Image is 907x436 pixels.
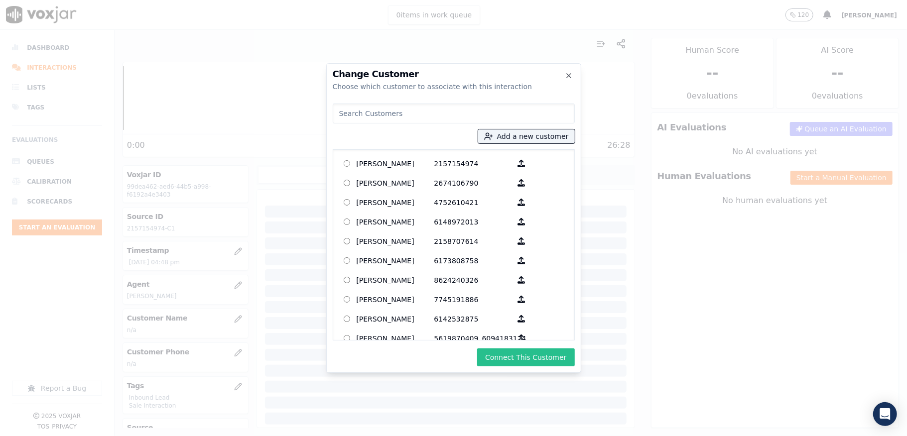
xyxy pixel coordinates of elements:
[344,296,350,303] input: [PERSON_NAME] 7745191886
[344,218,350,225] input: [PERSON_NAME] 6148972013
[512,272,531,288] button: [PERSON_NAME] 8624240326
[357,156,434,171] p: [PERSON_NAME]
[512,214,531,229] button: [PERSON_NAME] 6148972013
[873,402,897,426] div: Open Intercom Messenger
[344,335,350,341] input: [PERSON_NAME] 5619870409_6094183124
[512,156,531,171] button: [PERSON_NAME] 2157154974
[357,233,434,249] p: [PERSON_NAME]
[344,257,350,264] input: [PERSON_NAME] 6173808758
[434,195,512,210] p: 4752610421
[512,253,531,268] button: [PERSON_NAME] 6173808758
[357,253,434,268] p: [PERSON_NAME]
[344,238,350,244] input: [PERSON_NAME] 2158707614
[434,292,512,307] p: 7745191886
[512,292,531,307] button: [PERSON_NAME] 7745191886
[512,195,531,210] button: [PERSON_NAME] 4752610421
[434,253,512,268] p: 6173808758
[512,311,531,327] button: [PERSON_NAME] 6142532875
[357,292,434,307] p: [PERSON_NAME]
[434,156,512,171] p: 2157154974
[434,233,512,249] p: 2158707614
[357,175,434,191] p: [PERSON_NAME]
[478,129,575,143] button: Add a new customer
[357,272,434,288] p: [PERSON_NAME]
[357,195,434,210] p: [PERSON_NAME]
[333,82,575,92] div: Choose which customer to associate with this interaction
[512,330,531,346] button: [PERSON_NAME] 5619870409_6094183124
[434,330,512,346] p: 5619870409_6094183124
[333,70,575,79] h2: Change Customer
[357,330,434,346] p: [PERSON_NAME]
[477,348,574,366] button: Connect This Customer
[434,272,512,288] p: 8624240326
[344,316,350,322] input: [PERSON_NAME] 6142532875
[344,277,350,283] input: [PERSON_NAME] 8624240326
[434,214,512,229] p: 6148972013
[434,311,512,327] p: 6142532875
[357,214,434,229] p: [PERSON_NAME]
[512,175,531,191] button: [PERSON_NAME] 2674106790
[357,311,434,327] p: [PERSON_NAME]
[333,104,575,123] input: Search Customers
[344,180,350,186] input: [PERSON_NAME] 2674106790
[434,175,512,191] p: 2674106790
[512,233,531,249] button: [PERSON_NAME] 2158707614
[344,160,350,167] input: [PERSON_NAME] 2157154974
[344,199,350,206] input: [PERSON_NAME] 4752610421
